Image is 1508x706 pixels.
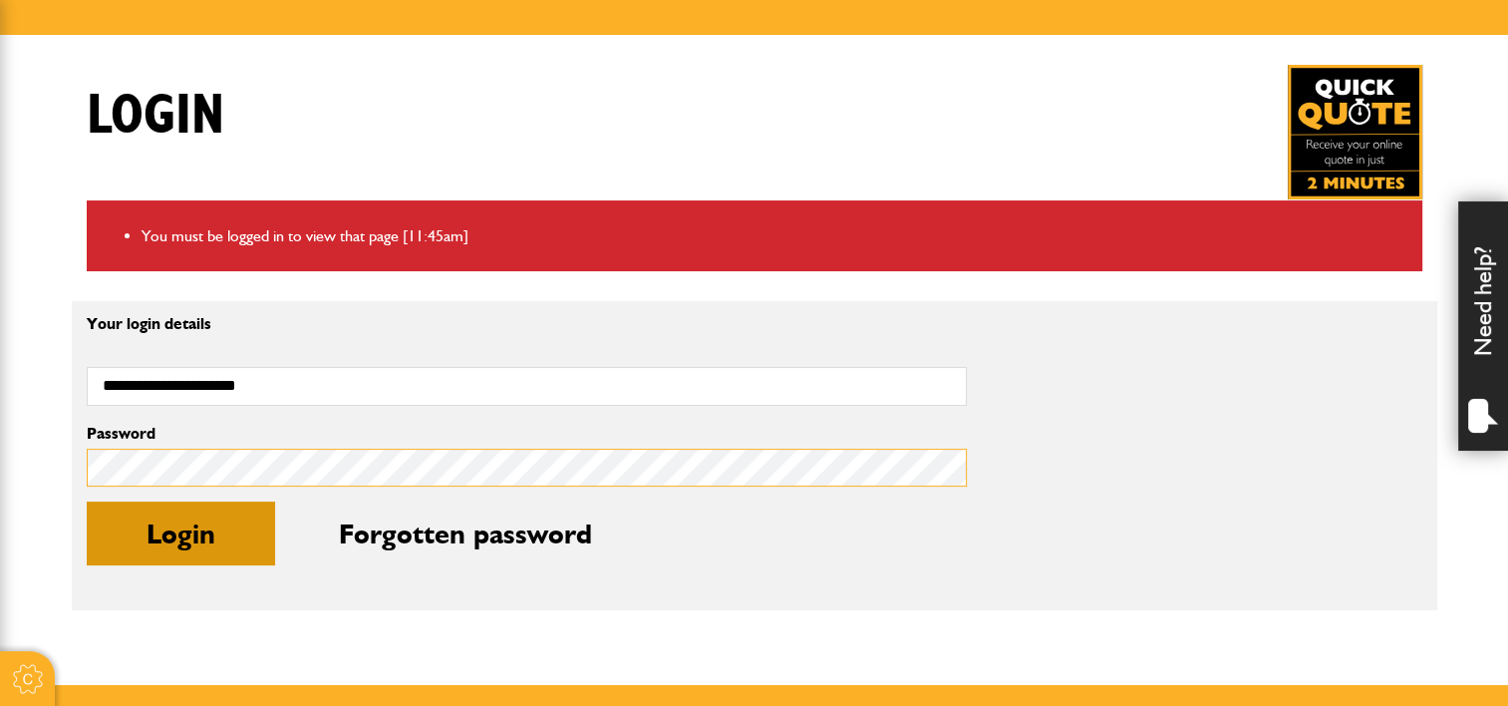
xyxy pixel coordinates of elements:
label: Password [87,426,967,442]
p: Your login details [87,316,967,332]
a: Get your insurance quote in just 2-minutes [1288,65,1422,199]
div: Need help? [1458,201,1508,451]
li: You must be logged in to view that page [11:45am] [142,223,1407,249]
h1: Login [87,83,224,150]
img: Quick Quote [1288,65,1422,199]
button: Forgotten password [279,502,652,565]
button: Login [87,502,275,565]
